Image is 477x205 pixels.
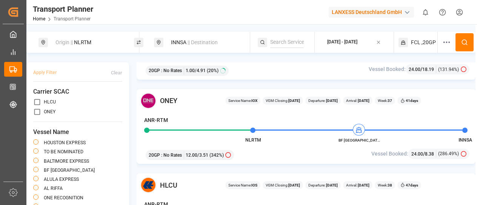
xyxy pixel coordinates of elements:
span: FCL [411,39,420,46]
label: AL RIFFA [44,186,63,191]
button: LANXESS Deutschland GmbH [329,5,417,19]
input: Search Service String [270,37,304,48]
span: : No Rates [161,152,182,159]
span: 18.19 [422,67,434,72]
span: (20%) [207,67,218,74]
span: 12.00 / 3.51 [186,152,208,159]
b: [DATE] [288,183,300,187]
button: [DATE] - [DATE] [319,35,389,50]
img: Carrier [140,93,156,109]
span: BF [GEOGRAPHIC_DATA] [339,137,380,143]
label: TO BE NOMINATED [44,150,83,154]
div: INNSA [166,35,243,49]
div: Transport Planner [33,3,93,15]
span: : No Rates [161,67,182,74]
span: Week: [378,182,392,188]
span: Departure: [308,98,338,103]
label: ONE RECOGNITION [44,196,83,200]
span: Arrival: [346,98,369,103]
span: Origin || [55,39,73,45]
span: INNSA [459,137,472,143]
span: Vessel Booked: [369,65,406,73]
span: 20GP [149,67,160,74]
button: show 0 new notifications [417,4,434,21]
span: Service Name: [228,98,257,103]
label: ONEY [44,109,55,114]
span: Service Name: [228,182,257,188]
b: [DATE] [325,99,338,103]
span: (342%) [209,152,224,159]
div: / [409,65,436,73]
label: BF [GEOGRAPHIC_DATA] [44,168,95,173]
span: Week: [378,98,392,103]
span: VGM Closing: [266,182,300,188]
span: NLRTM [245,137,261,143]
b: 41 days [406,99,418,103]
button: Help Center [434,4,451,21]
div: NLRTM [51,35,128,49]
b: [DATE] [288,99,300,103]
span: 24.00 [411,151,423,157]
b: 37 [388,99,392,103]
span: Departure: [308,182,338,188]
span: 8.38 [425,151,434,157]
span: Arrival: [346,182,369,188]
span: 20GP [149,152,160,159]
span: (286.49%) [438,150,459,157]
label: BALTIMORE EXPRESS [44,159,89,163]
b: IOS [251,183,257,187]
a: Home [33,16,45,22]
div: [DATE] - [DATE] [327,39,357,46]
span: || Destination [188,39,218,45]
img: Carrier [140,177,156,193]
label: HOUSTON EXPRESS [44,140,86,145]
label: ALULA EXPRESS [44,177,79,182]
span: Vessel Name [33,128,122,137]
div: / [411,150,436,158]
b: [DATE] [357,99,369,103]
b: [DATE] [357,183,369,187]
b: 47 days [406,183,418,187]
h4: ANR-RTM [144,116,168,124]
b: [DATE] [325,183,338,187]
span: VGM Closing: [266,98,300,103]
span: ONEY [160,96,177,106]
label: HLCU [44,100,56,104]
span: HLCU [160,180,177,190]
b: IOX [251,99,257,103]
span: ,20GP [422,39,436,46]
span: 1.00 / 4.91 [186,67,206,74]
span: (131.94%) [438,66,459,73]
span: 24.00 [409,67,420,72]
div: Clear [111,69,122,77]
span: Carrier SCAC [33,87,122,96]
span: Vessel Booked: [371,150,408,158]
div: LANXESS Deutschland GmbH [329,7,414,18]
b: 38 [388,183,392,187]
